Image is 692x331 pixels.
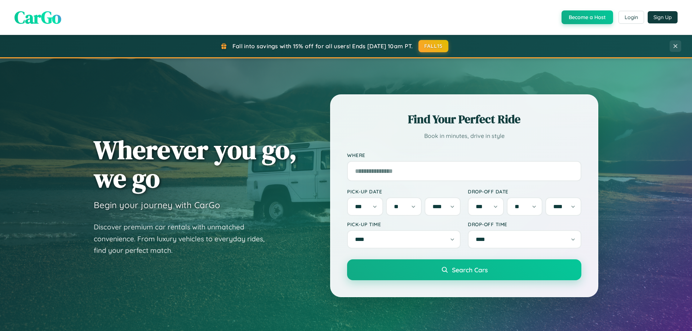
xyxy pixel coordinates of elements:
label: Pick-up Time [347,221,461,227]
label: Drop-off Date [468,188,581,194]
h2: Find Your Perfect Ride [347,111,581,127]
button: FALL15 [418,40,449,52]
span: Fall into savings with 15% off for all users! Ends [DATE] 10am PT. [232,43,413,50]
label: Where [347,152,581,158]
button: Become a Host [562,10,613,24]
label: Pick-up Date [347,188,461,194]
label: Drop-off Time [468,221,581,227]
h1: Wherever you go, we go [94,135,297,192]
button: Search Cars [347,259,581,280]
p: Discover premium car rentals with unmatched convenience. From luxury vehicles to everyday rides, ... [94,221,274,256]
span: CarGo [14,5,61,29]
button: Login [618,11,644,24]
span: Search Cars [452,266,488,274]
h3: Begin your journey with CarGo [94,200,220,210]
p: Book in minutes, drive in style [347,131,581,141]
button: Sign Up [648,11,678,23]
